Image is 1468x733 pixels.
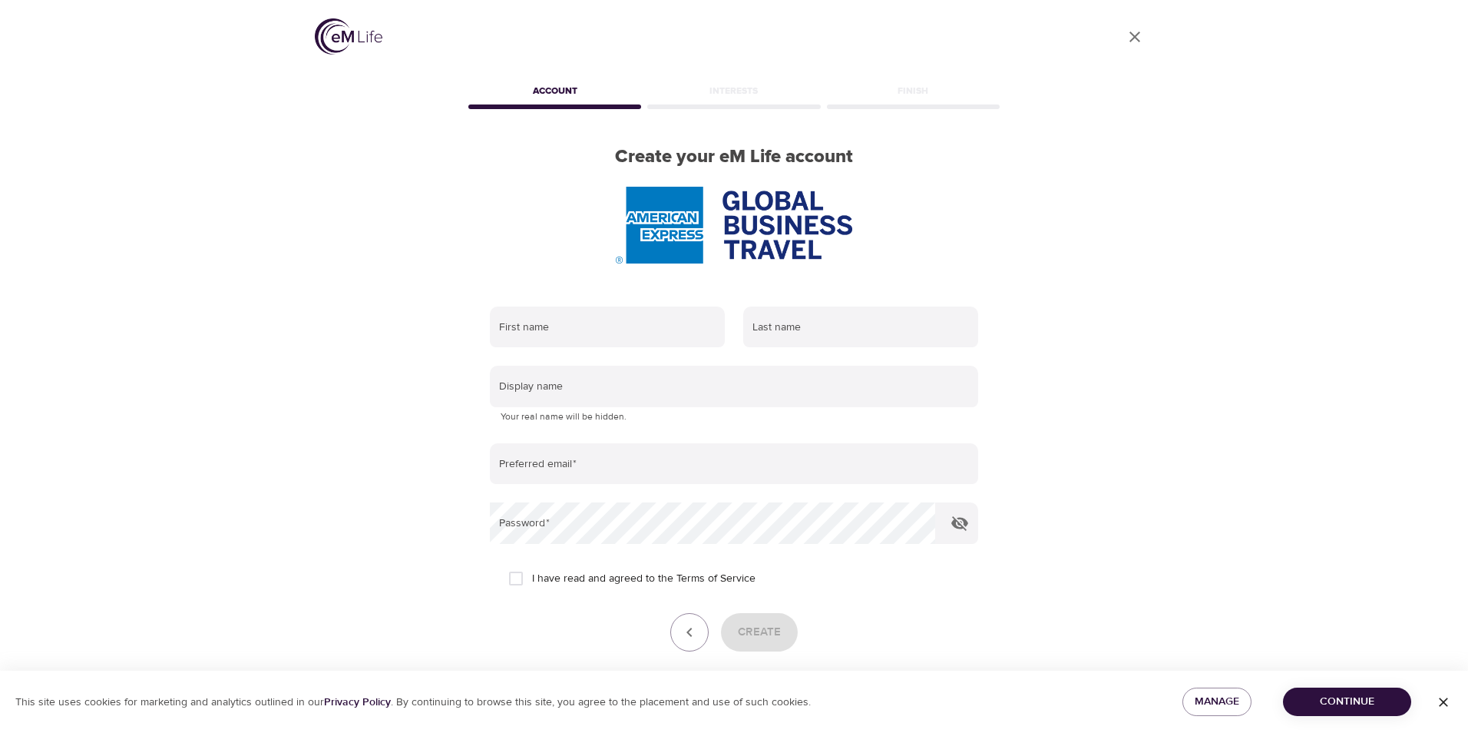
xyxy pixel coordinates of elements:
[501,410,967,425] p: Your real name will be hidden.
[676,571,755,587] a: Terms of Service
[465,146,1003,168] h2: Create your eM Life account
[1182,688,1251,716] button: Manage
[1116,18,1153,55] a: close
[1295,692,1399,711] span: Continue
[532,571,755,587] span: I have read and agreed to the
[1283,688,1411,716] button: Continue
[1195,692,1239,711] span: Manage
[616,187,852,264] img: AmEx%20GBT%20logo.png
[324,695,391,709] a: Privacy Policy
[315,18,382,55] img: logo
